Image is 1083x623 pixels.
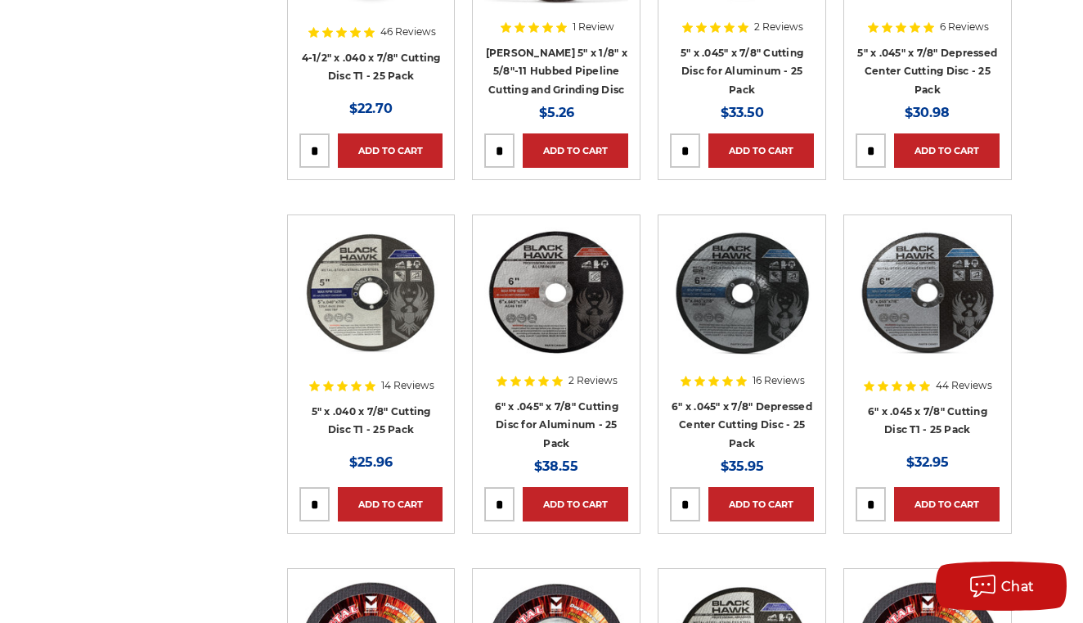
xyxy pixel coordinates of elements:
a: 6" x .045" x 7/8" Cutting Disc for Aluminum - 25 Pack [495,400,618,449]
a: 6" x .045" x 7/8" Depressed Center Type 27 Cut Off Wheel [670,227,814,416]
a: Add to Cart [894,487,1000,521]
img: Close-up of Black Hawk 5-inch thin cut-off disc for precision metalwork [299,227,443,358]
span: $22.70 [349,101,393,116]
span: $32.95 [906,454,949,470]
span: $30.98 [905,105,950,120]
span: $38.55 [534,458,578,474]
a: 5" x .045" x 7/8" Depressed Center Cutting Disc - 25 Pack [857,47,997,96]
span: Chat [1001,579,1035,594]
a: 6 inch cut off wheel for aluminum [484,227,628,416]
a: 6" x .045" x 7/8" Depressed Center Cutting Disc - 25 Pack [672,400,812,449]
span: $25.96 [349,454,393,470]
a: Add to Cart [708,133,814,168]
a: [PERSON_NAME] 5" x 1/8" x 5/8"-11 Hubbed Pipeline Cutting and Grinding Disc [486,47,627,96]
img: 6 inch cut off wheel for aluminum [484,227,628,358]
img: 6" x .045" x 7/8" Depressed Center Type 27 Cut Off Wheel [670,227,814,358]
span: $5.26 [539,105,574,120]
a: Add to Cart [338,487,443,521]
span: $35.95 [721,458,764,474]
span: $33.50 [721,105,764,120]
a: Add to Cart [523,487,628,521]
a: Add to Cart [708,487,814,521]
a: Add to Cart [523,133,628,168]
button: Chat [936,562,1067,611]
a: 6" x .045 x 7/8" Cutting Disc T1 [856,227,1000,416]
a: Add to Cart [894,133,1000,168]
img: 6" x .045 x 7/8" Cutting Disc T1 [856,227,1000,358]
a: Add to Cart [338,133,443,168]
a: 5" x .045" x 7/8" Cutting Disc for Aluminum - 25 Pack [681,47,803,96]
a: Close-up of Black Hawk 5-inch thin cut-off disc for precision metalwork [299,227,443,416]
